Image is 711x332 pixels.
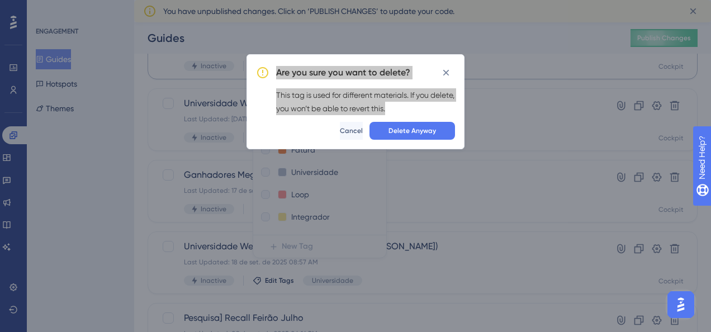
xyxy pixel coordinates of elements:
[664,288,698,321] iframe: UserGuiding AI Assistant Launcher
[388,126,436,135] span: Delete Anyway
[26,3,70,16] span: Need Help?
[276,88,455,115] div: This tag is used for different materials. If you delete, you won’t be able to revert this.
[340,126,363,135] span: Cancel
[276,66,410,79] h2: Are you sure you want to delete?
